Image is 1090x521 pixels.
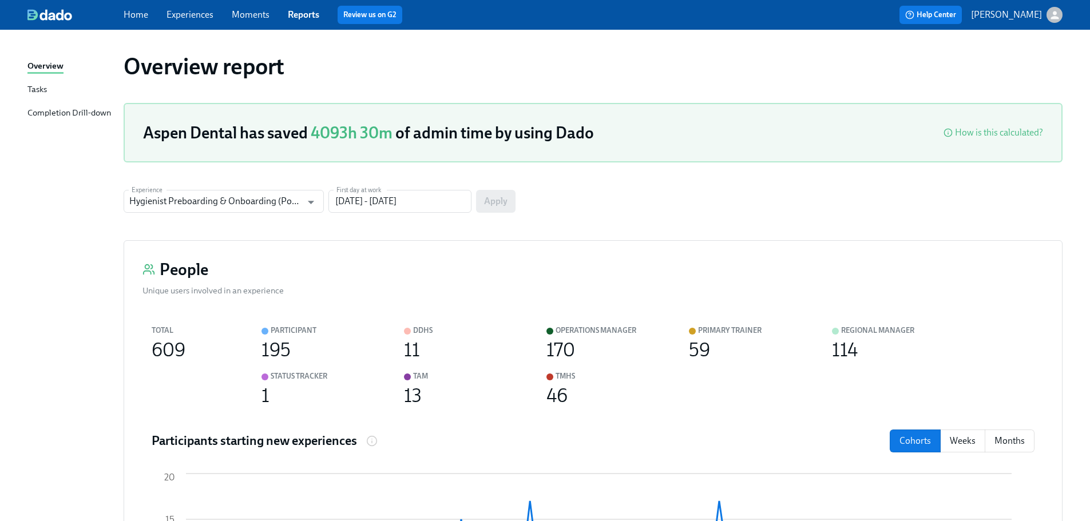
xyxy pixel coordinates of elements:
[142,284,284,297] div: Unique users involved in an experience
[890,429,941,452] button: cohorts
[890,429,1034,452] div: date filter
[124,53,284,80] h1: Overview report
[546,389,568,402] div: 46
[302,193,320,211] button: Open
[985,429,1034,452] button: months
[232,9,269,20] a: Moments
[152,432,357,450] h4: Participants starting new experiences
[413,324,433,337] div: DDHS
[343,9,397,21] a: Review us on G2
[338,6,402,24] button: Review us on G2
[971,9,1042,21] p: [PERSON_NAME]
[152,344,185,356] div: 609
[556,370,575,383] div: TMHS
[899,435,931,447] p: Cohorts
[164,472,175,483] tspan: 20
[261,389,269,402] div: 1
[546,344,575,356] div: 170
[311,123,393,142] span: 4093h 30m
[27,59,114,74] a: Overview
[698,324,762,337] div: Primary Trainer
[27,106,114,121] a: Completion Drill-down
[841,324,914,337] div: Regional Manager
[152,324,173,337] div: Total
[124,9,148,20] a: Home
[27,83,47,97] div: Tasks
[366,435,378,447] svg: Number of participants that started this experience in each cohort, week or month
[261,344,291,356] div: 195
[27,106,111,121] div: Completion Drill-down
[27,9,124,21] a: dado
[404,389,422,402] div: 13
[556,324,636,337] div: Operations Manager
[832,344,858,356] div: 114
[955,126,1043,139] div: How is this calculated?
[950,435,976,447] p: Weeks
[404,344,420,356] div: 11
[27,59,64,74] div: Overview
[160,259,208,280] h3: People
[27,9,72,21] img: dado
[288,9,319,20] a: Reports
[940,429,985,452] button: weeks
[143,122,594,143] h3: Aspen Dental has saved of admin time by using Dado
[167,9,213,20] a: Experiences
[689,344,710,356] div: 59
[971,7,1063,23] button: [PERSON_NAME]
[899,6,962,24] button: Help Center
[905,9,956,21] span: Help Center
[994,435,1025,447] p: Months
[271,324,316,337] div: Participant
[27,83,114,97] a: Tasks
[413,370,428,383] div: TAM
[271,370,327,383] div: Status Tracker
